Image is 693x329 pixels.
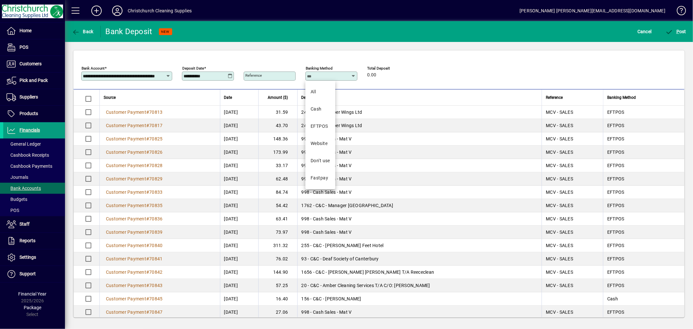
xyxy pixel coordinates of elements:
[305,152,335,169] mat-option: Don't use
[146,136,149,141] span: #
[258,279,297,292] td: 57.25
[220,146,258,159] td: [DATE]
[104,309,165,316] a: Customer Payment#70847
[546,136,573,141] span: MCV - SALES
[3,172,65,183] a: Journals
[106,176,146,181] span: Customer Payment
[258,226,297,239] td: 73.97
[104,175,165,182] a: Customer Payment#70829
[24,305,41,310] span: Package
[302,216,352,221] span: 998 - Cash Sales - Mat V
[146,256,149,261] span: #
[302,163,352,168] span: 998 - Cash Sales - Mat V
[149,163,162,168] span: 70828
[104,162,165,169] a: Customer Payment#70828
[149,309,162,315] span: 70847
[302,230,352,235] span: 998 - Cash Sales - Mat V
[106,216,146,221] span: Customer Payment
[302,94,321,101] span: Description
[3,138,65,150] a: General Ledger
[146,283,149,288] span: #
[149,230,162,235] span: 70839
[258,306,297,319] td: 27.06
[220,252,258,266] td: [DATE]
[72,29,94,34] span: Back
[6,197,27,202] span: Budgets
[258,266,297,279] td: 144.90
[607,94,676,101] div: Banking Method
[302,203,393,208] span: 1762 - C&C - Manager [GEOGRAPHIC_DATA]
[3,266,65,282] a: Support
[263,94,294,101] div: Amount ($)
[3,56,65,72] a: Customers
[220,226,258,239] td: [DATE]
[3,249,65,266] a: Settings
[637,26,652,37] span: Cancel
[149,216,162,221] span: 70836
[106,296,146,301] span: Customer Payment
[607,203,624,208] span: EFTPOS
[104,149,165,156] a: Customer Payment#70826
[311,175,328,181] div: Fastpay
[3,150,65,161] a: Cashbook Receipts
[104,269,165,276] a: Customer Payment#70842
[106,309,146,315] span: Customer Payment
[302,110,362,115] span: 2448 - C&C - Super Wings Ltd
[311,140,327,147] div: Website
[546,270,573,275] span: MCV - SALES
[546,110,573,115] span: MCV - SALES
[3,183,65,194] a: Bank Accounts
[224,94,232,101] span: Date
[220,132,258,146] td: [DATE]
[3,106,65,122] a: Products
[367,72,376,78] span: 0.00
[149,150,162,155] span: 70826
[220,172,258,186] td: [DATE]
[607,256,624,261] span: EFTPOS
[220,119,258,132] td: [DATE]
[305,135,335,152] mat-option: Website
[106,150,146,155] span: Customer Payment
[258,172,297,186] td: 62.48
[302,190,352,195] span: 998 - Cash Sales - Mat V
[19,221,30,227] span: Staff
[106,136,146,141] span: Customer Payment
[305,169,335,187] mat-option: Fastpay
[302,136,352,141] span: 998 - Cash Sales - Mat V
[546,216,573,221] span: MCV - SALES
[607,309,624,315] span: EFTPOS
[128,6,192,16] div: Christchurch Cleaning Supplies
[19,28,32,33] span: Home
[19,94,38,99] span: Suppliers
[546,309,573,315] span: MCV - SALES
[220,159,258,172] td: [DATE]
[149,256,162,261] span: 70841
[665,29,687,34] span: ost
[107,5,128,17] button: Profile
[19,255,36,260] span: Settings
[19,271,36,276] span: Support
[258,199,297,212] td: 54.42
[19,238,35,243] span: Reports
[104,109,165,116] a: Customer Payment#70813
[104,255,165,262] a: Customer Payment#70841
[19,127,40,133] span: Financials
[311,88,316,95] span: All
[149,110,162,115] span: 70813
[367,66,406,71] span: Total Deposit
[3,205,65,216] a: POS
[607,296,618,301] span: Cash
[6,164,52,169] span: Cashbook Payments
[546,203,573,208] span: MCV - SALES
[258,186,297,199] td: 84.74
[6,141,41,147] span: General Ledger
[6,186,41,191] span: Bank Accounts
[546,150,573,155] span: MCV - SALES
[676,29,679,34] span: P
[302,270,434,275] span: 1656 - C&C - [PERSON_NAME] [PERSON_NAME] T/A Reececlean
[546,94,563,101] span: Reference
[607,216,624,221] span: EFTPOS
[302,309,352,315] span: 998 - Cash Sales - Mat V
[268,94,288,101] span: Amount ($)
[302,296,361,301] span: 156 - C&C - [PERSON_NAME]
